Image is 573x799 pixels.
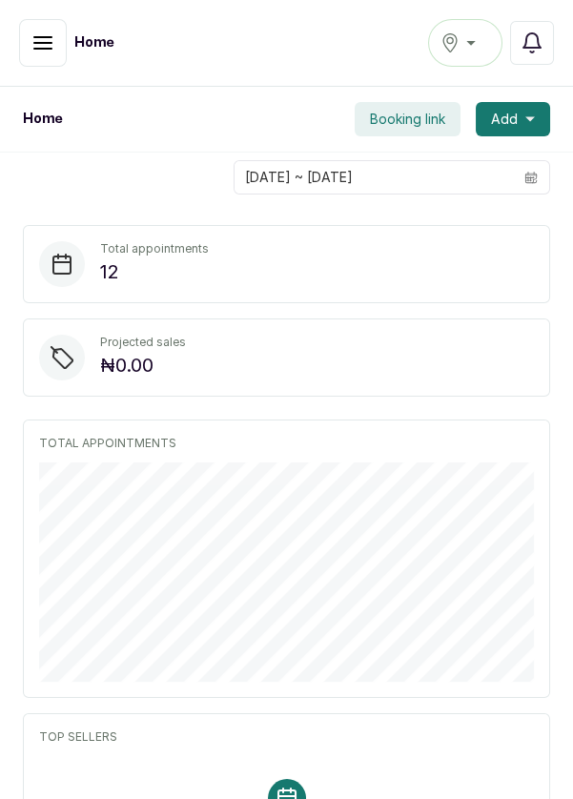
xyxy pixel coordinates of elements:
[100,256,209,287] p: 12
[524,171,538,184] svg: calendar
[355,102,460,136] button: Booking link
[235,161,513,194] input: Select date
[370,110,445,129] span: Booking link
[39,729,534,745] p: TOP SELLERS
[491,110,518,129] span: Add
[39,436,534,451] p: TOTAL APPOINTMENTS
[23,110,63,129] h1: Home
[100,241,209,256] p: Total appointments
[476,102,550,136] button: Add
[100,350,186,380] p: ₦0.00
[100,335,186,350] p: Projected sales
[74,33,114,52] h1: Home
